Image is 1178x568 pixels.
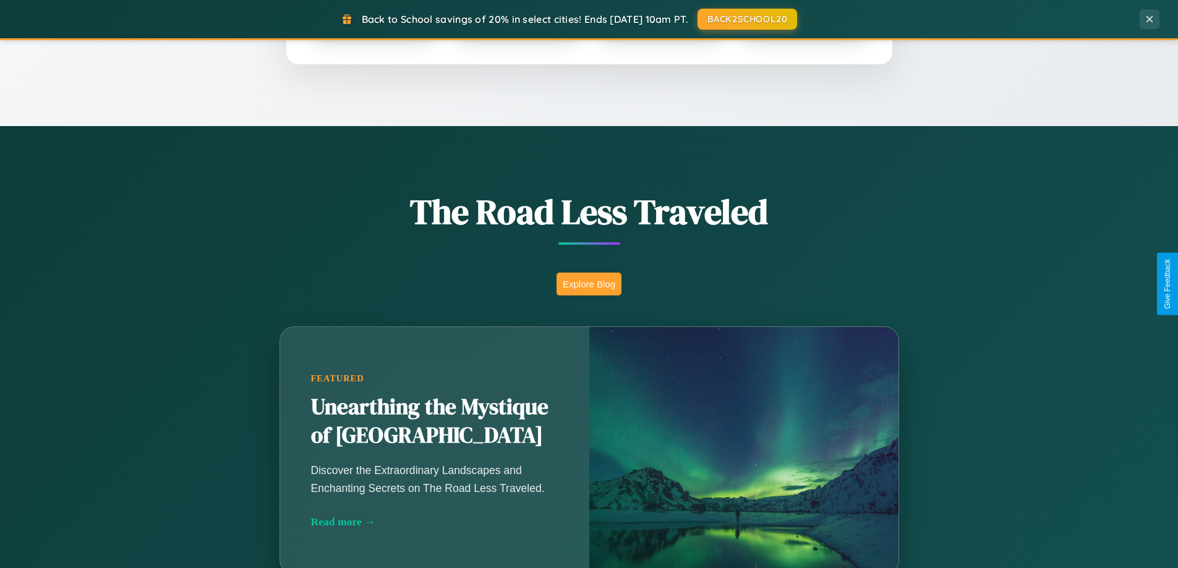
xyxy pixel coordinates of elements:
[362,13,688,25] span: Back to School savings of 20% in select cities! Ends [DATE] 10am PT.
[311,393,558,450] h2: Unearthing the Mystique of [GEOGRAPHIC_DATA]
[311,462,558,496] p: Discover the Extraordinary Landscapes and Enchanting Secrets on The Road Less Traveled.
[698,9,797,30] button: BACK2SCHOOL20
[1163,259,1172,309] div: Give Feedback
[311,515,558,528] div: Read more →
[218,188,960,235] h1: The Road Less Traveled
[557,273,621,295] button: Explore Blog
[311,373,558,384] div: Featured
